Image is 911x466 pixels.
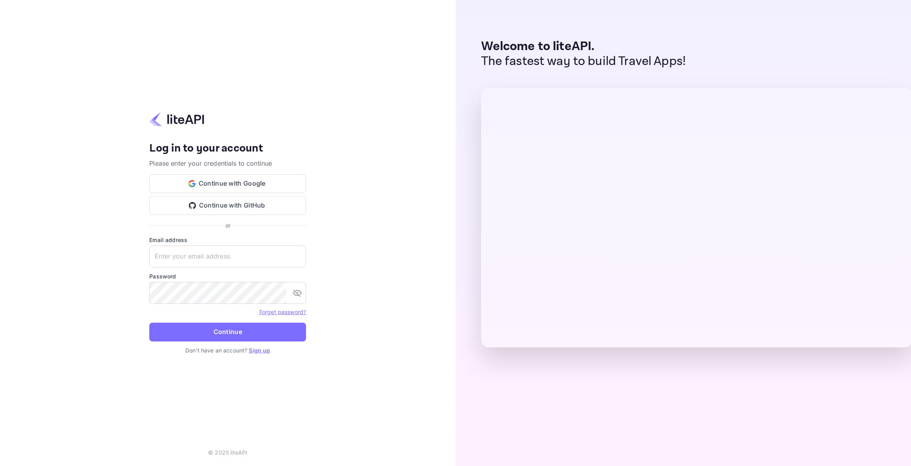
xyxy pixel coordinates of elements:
button: Continue with GitHub [149,196,306,215]
a: Forget password? [259,309,306,315]
p: Welcome to liteAPI. [481,39,686,54]
p: or [225,221,230,229]
p: Don't have an account? [149,346,306,354]
p: The fastest way to build Travel Apps! [481,54,686,69]
label: Password [149,272,306,280]
p: Please enter your credentials to continue [149,159,306,168]
input: Enter your email address [149,246,306,267]
button: Continue with Google [149,174,306,193]
a: Forget password? [259,308,306,316]
button: Continue [149,323,306,341]
button: toggle password visibility [290,285,305,301]
a: Sign up [249,347,270,354]
p: © 2025 liteAPI [208,448,247,457]
h4: Log in to your account [149,142,306,155]
img: liteapi [149,112,204,127]
label: Email address [149,236,306,244]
